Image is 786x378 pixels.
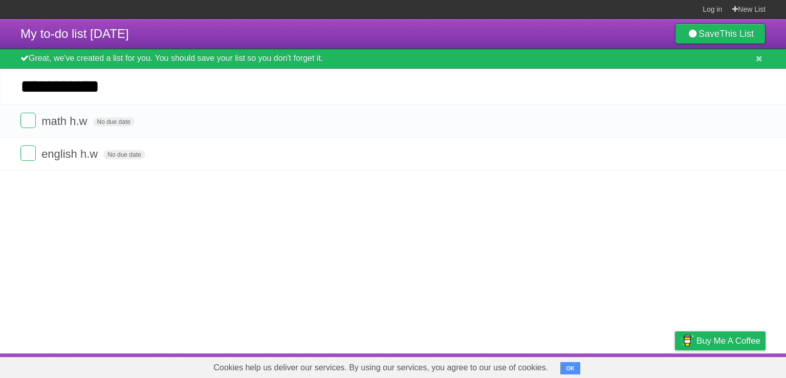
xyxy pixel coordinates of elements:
label: Done [20,145,36,161]
img: Buy me a coffee [680,332,694,349]
span: Buy me a coffee [696,332,760,350]
a: Buy me a coffee [675,331,766,350]
span: No due date [93,117,135,127]
a: SaveThis List [675,24,766,44]
a: Terms [627,356,649,375]
a: Suggest a feature [701,356,766,375]
label: Done [20,113,36,128]
span: math h.w [41,115,90,128]
span: english h.w [41,148,100,160]
button: OK [560,362,580,374]
span: No due date [103,150,145,159]
span: Cookies help us deliver our services. By using our services, you agree to our use of cookies. [203,358,558,378]
a: Developers [573,356,614,375]
b: This List [719,29,754,39]
span: My to-do list [DATE] [20,27,129,40]
a: Privacy [662,356,688,375]
a: About [539,356,560,375]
